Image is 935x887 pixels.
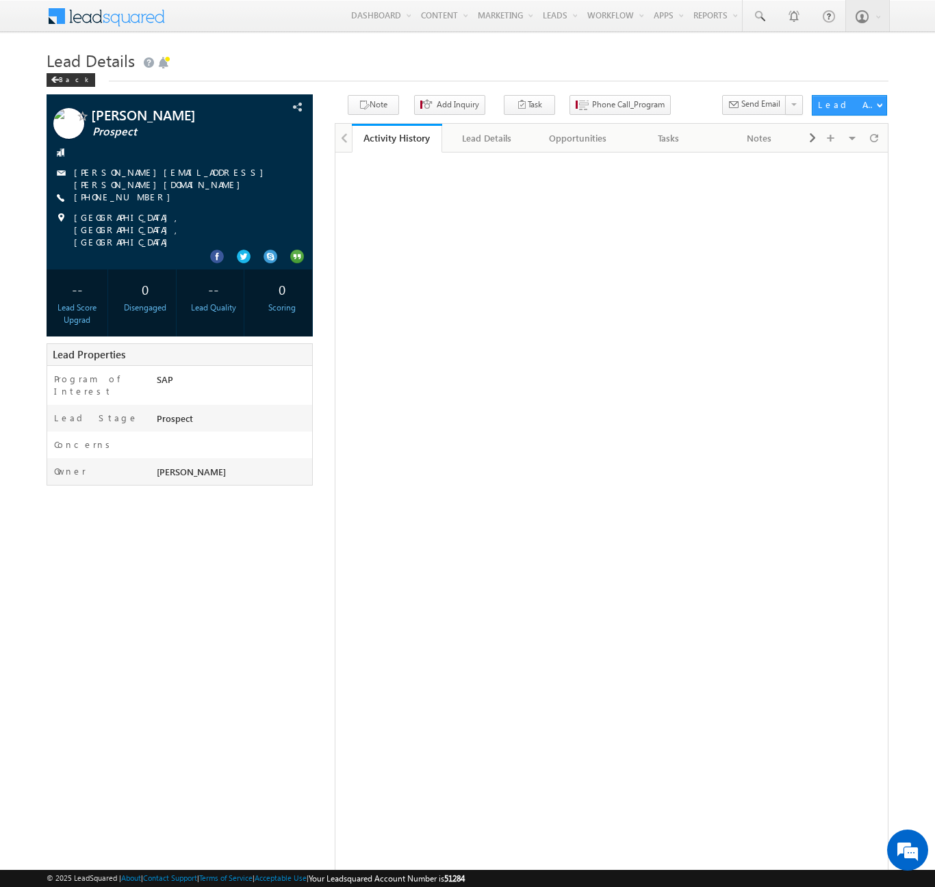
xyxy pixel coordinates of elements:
a: Contact Support [143,873,197,882]
div: 0 [255,276,309,302]
div: Disengaged [118,302,172,314]
a: Activity History [352,124,442,153]
div: Back [47,73,95,87]
a: Tasks [624,124,714,153]
div: Lead Quality [187,302,241,314]
a: Acceptable Use [255,873,307,882]
a: Opportunities [533,124,624,153]
label: Program of Interest [54,373,143,397]
button: Note [348,95,399,115]
span: Send Email [741,98,780,110]
span: [PHONE_NUMBER] [74,191,177,204]
span: Lead Details [47,49,135,71]
div: SAP [153,373,312,392]
div: Scoring [255,302,309,314]
label: Owner [54,465,86,477]
button: Task [504,95,555,115]
div: Activity History [362,131,432,144]
span: Prospect [92,125,257,139]
span: [GEOGRAPHIC_DATA], [GEOGRAPHIC_DATA], [GEOGRAPHIC_DATA] [74,211,288,248]
a: [PERSON_NAME][EMAIL_ADDRESS][PERSON_NAME][DOMAIN_NAME] [74,166,270,190]
div: -- [50,276,104,302]
div: Opportunities [544,130,611,146]
button: Add Inquiry [414,95,485,115]
div: Lead Actions [818,98,876,111]
img: Profile photo [53,108,84,144]
span: Your Leadsquared Account Number is [309,873,465,884]
span: © 2025 LeadSquared | | | | | [47,872,465,885]
a: Notes [714,124,804,153]
span: Add Inquiry [437,98,479,111]
div: Tasks [635,130,702,146]
a: About [121,873,141,882]
a: Terms of Service [199,873,253,882]
button: Phone Call_Program [569,95,671,115]
div: -- [187,276,241,302]
div: Notes [725,130,792,146]
a: Lead Details [442,124,533,153]
label: Lead Stage [54,412,138,424]
span: Lead Properties [53,347,125,361]
span: 51284 [444,873,465,884]
div: Lead Details [453,130,520,146]
div: 0 [118,276,172,302]
span: [PERSON_NAME] [91,108,255,122]
button: Lead Actions [812,95,887,116]
div: Lead Score Upgrad [50,302,104,326]
button: Send Email [722,95,786,115]
span: [PERSON_NAME] [157,466,226,477]
label: Concerns [54,438,115,451]
span: Phone Call_Program [592,98,665,111]
a: Back [47,72,102,84]
div: Prospect [153,412,312,431]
